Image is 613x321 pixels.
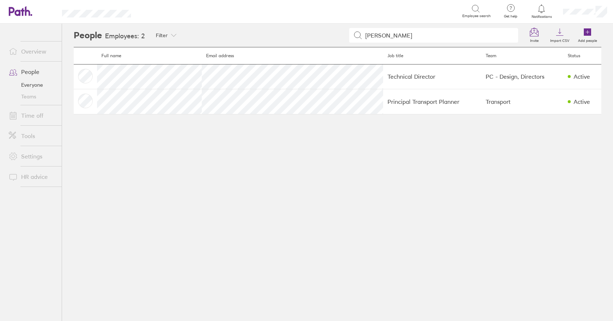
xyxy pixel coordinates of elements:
td: Principal Transport Planner [383,89,481,114]
th: Email address [202,47,383,64]
label: Invite [526,36,543,43]
a: Add people [574,24,601,47]
a: Everyone [3,79,62,91]
th: Team [481,47,563,64]
a: Time off [3,108,62,123]
label: Add people [574,36,601,43]
a: People [3,64,62,79]
span: Get help [499,14,523,19]
td: Technical Director [383,64,481,89]
span: Notifications [530,15,554,19]
td: PC - Design, Directors [481,64,563,89]
a: Import CSV [546,24,574,47]
a: HR advice [3,169,62,184]
th: Status [563,47,601,64]
td: Transport [481,89,563,114]
a: Teams [3,91,62,102]
a: Overview [3,44,62,59]
a: Tools [3,129,62,143]
label: Import CSV [546,36,574,43]
input: Search for an employee [362,28,514,42]
div: Active [574,73,590,80]
h3: Employees: 2 [105,32,145,40]
div: Active [574,98,590,105]
a: Invite [523,24,546,47]
a: Notifications [530,4,554,19]
th: Full name [97,47,202,64]
span: Employee search [462,14,491,18]
h2: People [74,24,102,47]
div: Search [151,8,169,14]
span: Filter [156,32,168,38]
a: Settings [3,149,62,164]
th: Job title [383,47,481,64]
